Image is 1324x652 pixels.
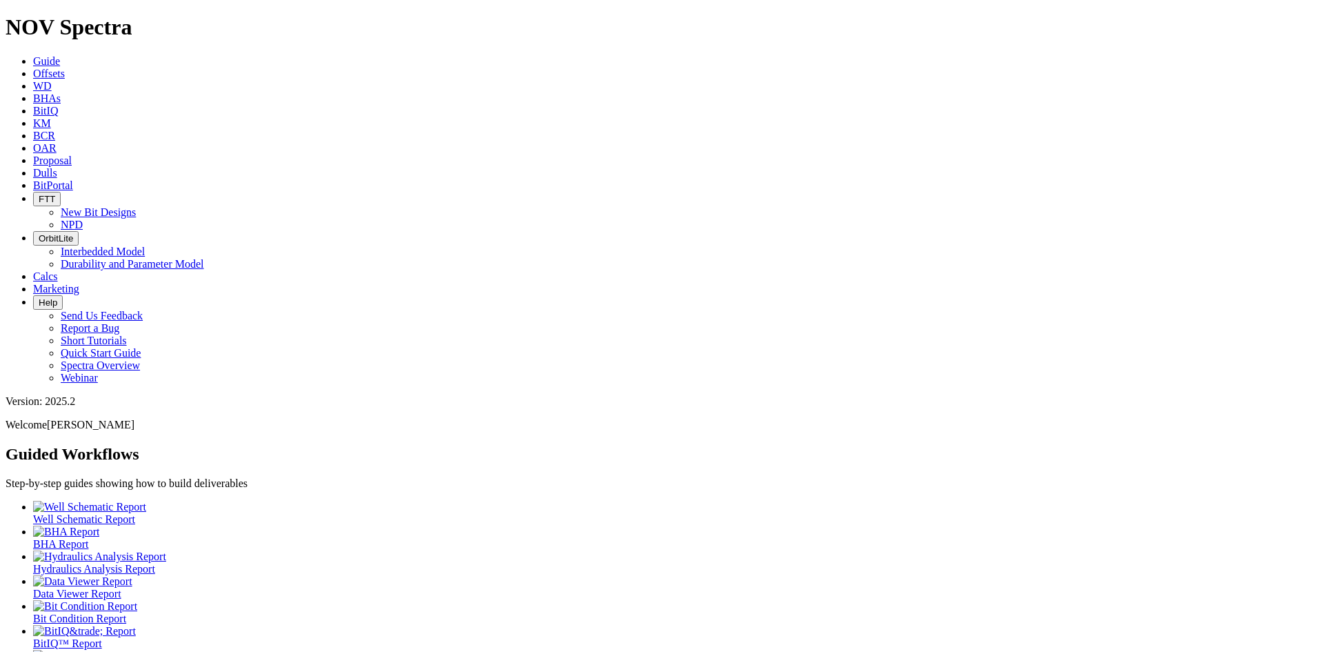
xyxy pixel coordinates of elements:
a: WD [33,80,52,92]
a: Data Viewer Report Data Viewer Report [33,575,1318,600]
h1: NOV Spectra [6,14,1318,40]
a: Durability and Parameter Model [61,258,204,270]
a: BitIQ [33,105,58,117]
span: Hydraulics Analysis Report [33,563,155,575]
img: Well Schematic Report [33,501,146,513]
span: BHA Report [33,538,88,550]
img: BitIQ&trade; Report [33,625,136,638]
a: Interbedded Model [61,246,145,257]
a: Offsets [33,68,65,79]
a: OAR [33,142,57,154]
a: Spectra Overview [61,359,140,371]
a: Report a Bug [61,322,119,334]
span: BitIQ™ Report [33,638,102,649]
img: Data Viewer Report [33,575,132,588]
a: BHAs [33,92,61,104]
a: Hydraulics Analysis Report Hydraulics Analysis Report [33,551,1318,575]
span: Bit Condition Report [33,613,126,624]
a: Webinar [61,372,98,384]
a: Send Us Feedback [61,310,143,322]
a: Well Schematic Report Well Schematic Report [33,501,1318,525]
a: Quick Start Guide [61,347,141,359]
span: OrbitLite [39,233,73,244]
p: Welcome [6,419,1318,431]
button: Help [33,295,63,310]
div: Version: 2025.2 [6,395,1318,408]
a: Calcs [33,270,58,282]
a: BitIQ&trade; Report BitIQ™ Report [33,625,1318,649]
a: KM [33,117,51,129]
h2: Guided Workflows [6,445,1318,464]
span: Data Viewer Report [33,588,121,600]
a: Short Tutorials [61,335,127,346]
a: BCR [33,130,55,141]
a: NPD [61,219,83,230]
span: Well Schematic Report [33,513,135,525]
a: BHA Report BHA Report [33,526,1318,550]
a: Bit Condition Report Bit Condition Report [33,600,1318,624]
img: BHA Report [33,526,99,538]
img: Bit Condition Report [33,600,137,613]
a: Marketing [33,283,79,295]
a: Proposal [33,155,72,166]
img: Hydraulics Analysis Report [33,551,166,563]
button: FTT [33,192,61,206]
span: Help [39,297,57,308]
a: Guide [33,55,60,67]
a: BitPortal [33,179,73,191]
a: Dulls [33,167,57,179]
button: OrbitLite [33,231,79,246]
span: FTT [39,194,55,204]
a: New Bit Designs [61,206,136,218]
p: Step-by-step guides showing how to build deliverables [6,477,1318,490]
span: [PERSON_NAME] [47,419,134,431]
